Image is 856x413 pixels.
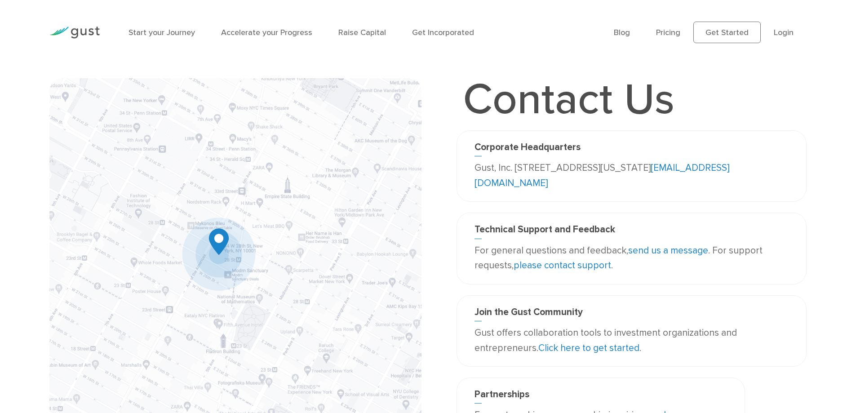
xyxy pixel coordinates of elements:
[475,325,789,355] p: Gust offers collaboration tools to investment organizations and entrepreneurs. .
[475,389,727,404] h3: Partnerships
[475,306,789,321] h3: Join the Gust Community
[614,28,630,37] a: Blog
[475,162,729,189] a: [EMAIL_ADDRESS][DOMAIN_NAME]
[475,243,789,273] p: For general questions and feedback, . For support requests, .
[221,28,312,37] a: Accelerate your Progress
[774,28,794,37] a: Login
[457,78,681,121] h1: Contact Us
[656,28,680,37] a: Pricing
[538,342,639,354] a: Click here to get started
[475,142,789,156] h3: Corporate Headquarters
[514,260,611,271] a: please contact support
[693,22,761,43] a: Get Started
[49,27,100,39] img: Gust Logo
[129,28,195,37] a: Start your Journey
[475,224,789,239] h3: Technical Support and Feedback
[412,28,474,37] a: Get Incorporated
[475,160,789,191] p: Gust, Inc. [STREET_ADDRESS][US_STATE]
[628,245,708,256] a: send us a message
[338,28,386,37] a: Raise Capital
